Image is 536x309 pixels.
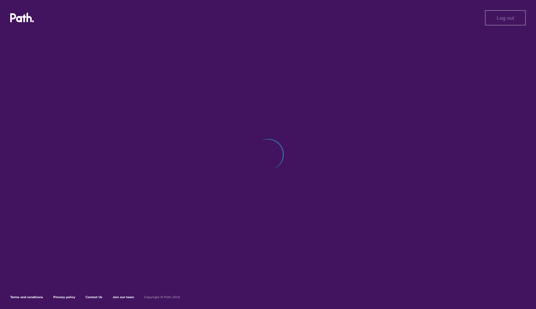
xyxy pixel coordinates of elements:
[497,15,514,21] span: Log out
[53,295,75,299] a: Privacy policy
[144,295,180,299] h6: Copyright © Path 2018
[485,10,526,25] button: Log out
[113,295,134,299] a: Join our team
[10,295,43,299] a: Terms and conditions
[86,295,102,299] a: Contact Us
